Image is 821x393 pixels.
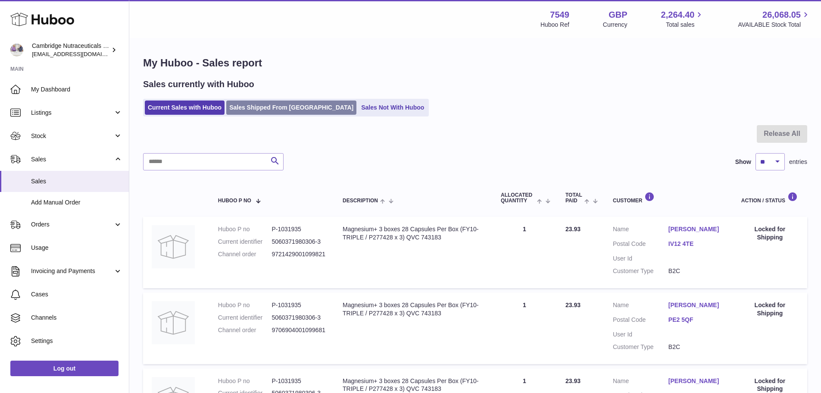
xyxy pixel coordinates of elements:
[10,44,23,57] img: internalAdmin-7549@internal.huboo.com
[272,314,325,322] dd: 5060371980306-3
[31,314,122,322] span: Channels
[343,198,378,204] span: Description
[143,79,254,90] h2: Sales currently with Huboo
[218,238,272,246] dt: Current identifier
[31,177,122,185] span: Sales
[565,302,581,308] span: 23.93
[613,225,668,236] dt: Name
[492,217,557,288] td: 1
[272,225,325,233] dd: P-1031935
[31,155,113,163] span: Sales
[31,244,122,252] span: Usage
[613,240,668,250] dt: Postal Code
[145,101,225,115] a: Current Sales with Huboo
[31,337,122,345] span: Settings
[272,301,325,309] dd: P-1031935
[31,290,122,299] span: Cases
[741,301,799,318] div: Locked for Shipping
[272,238,325,246] dd: 5060371980306-3
[540,21,569,29] div: Huboo Ref
[218,225,272,233] dt: Huboo P no
[735,158,751,166] label: Show
[741,225,799,242] div: Locked for Shipping
[565,226,581,233] span: 23.93
[613,301,668,311] dt: Name
[358,101,427,115] a: Sales Not With Huboo
[272,377,325,385] dd: P-1031935
[272,250,325,258] dd: 9721429001099821
[152,301,195,344] img: no-photo.jpg
[31,85,122,94] span: My Dashboard
[143,56,807,70] h1: My Huboo - Sales report
[218,326,272,334] dt: Channel order
[272,326,325,334] dd: 9706904001099681
[613,255,668,263] dt: User Id
[738,9,811,29] a: 26,068.05 AVAILABLE Stock Total
[668,267,724,275] dd: B2C
[343,301,484,318] div: Magnesium+ 3 boxes 28 Capsules Per Box (FY10-TRIPLE / P277428 x 3) QVC 743183
[668,225,724,233] a: [PERSON_NAME]
[668,316,724,324] a: PE2 5QF
[613,343,668,351] dt: Customer Type
[31,109,113,117] span: Listings
[492,292,557,364] td: 1
[218,314,272,322] dt: Current identifier
[218,377,272,385] dt: Huboo P no
[738,21,811,29] span: AVAILABLE Stock Total
[226,101,356,115] a: Sales Shipped From [GEOGRAPHIC_DATA]
[32,42,109,58] div: Cambridge Nutraceuticals Ltd
[668,343,724,351] dd: B2C
[613,316,668,326] dt: Postal Code
[218,198,251,204] span: Huboo P no
[501,192,535,204] span: ALLOCATED Quantity
[609,9,627,21] strong: GBP
[762,9,801,21] span: 26,068.05
[668,377,724,385] a: [PERSON_NAME]
[789,158,807,166] span: entries
[565,377,581,384] span: 23.93
[31,267,113,275] span: Invoicing and Payments
[31,220,113,229] span: Orders
[550,9,569,21] strong: 7549
[613,377,668,387] dt: Name
[613,267,668,275] dt: Customer Type
[603,21,627,29] div: Currency
[661,9,705,29] a: 2,264.40 Total sales
[31,198,122,207] span: Add Manual Order
[613,192,724,204] div: Customer
[218,301,272,309] dt: Huboo P no
[741,192,799,204] div: Action / Status
[343,225,484,242] div: Magnesium+ 3 boxes 28 Capsules Per Box (FY10-TRIPLE / P277428 x 3) QVC 743183
[668,240,724,248] a: IV12 4TE
[666,21,704,29] span: Total sales
[218,250,272,258] dt: Channel order
[10,361,119,376] a: Log out
[613,330,668,339] dt: User Id
[32,50,127,57] span: [EMAIL_ADDRESS][DOMAIN_NAME]
[661,9,695,21] span: 2,264.40
[565,192,582,204] span: Total paid
[31,132,113,140] span: Stock
[668,301,724,309] a: [PERSON_NAME]
[152,225,195,268] img: no-photo.jpg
